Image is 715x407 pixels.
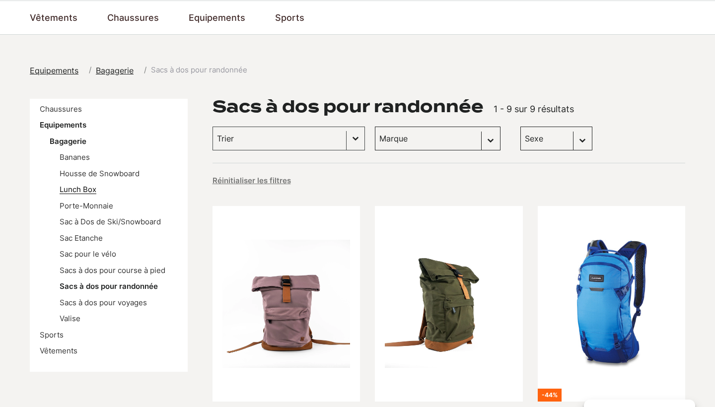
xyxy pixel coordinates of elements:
a: Sacs à dos pour course à pied [60,266,165,275]
span: 1 - 9 sur 9 résultats [494,104,574,114]
span: Sacs à dos pour randonnée [151,65,247,76]
a: Sacs à dos pour randonnée [60,281,158,291]
a: Valise [60,314,80,323]
a: Chaussures [107,11,159,24]
a: Housse de Snowboard [60,169,140,178]
a: Bananes [60,152,90,162]
a: Sac à Dos de Ski/Snowboard [60,217,161,226]
a: Bagagerie [96,65,140,76]
span: Bagagerie [96,66,134,75]
a: Vêtements [40,346,77,355]
button: Réinitialiser les filtres [213,176,291,186]
a: Equipements [40,120,86,130]
a: Lunch Box [60,185,96,194]
a: Sac pour le vélo [60,249,116,259]
a: Sports [275,11,304,24]
span: Equipements [30,66,78,75]
h1: Sacs à dos pour randonnée [213,99,484,115]
a: Sac Etanche [60,233,103,243]
a: Equipements [30,65,84,76]
a: Vêtements [30,11,77,24]
a: Bagagerie [50,136,86,146]
a: Sacs à dos pour voyages [60,298,147,307]
a: Chaussures [40,104,82,114]
input: Trier [217,132,342,145]
nav: breadcrumbs [30,65,247,76]
button: Basculer la liste [347,127,364,150]
a: Equipements [189,11,245,24]
a: Sports [40,330,64,339]
a: Porte-Monnaie [60,201,113,210]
